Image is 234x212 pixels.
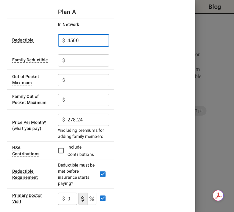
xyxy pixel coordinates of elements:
p: $ [62,77,65,84]
div: Deductible must be met before insurance starts paying? [58,162,96,186]
div: Amount of money you must individually pay from your pocket before the health plan starts to pay. ... [12,38,34,43]
div: Similar to deductible, but applies to your whole family. Once the total money spent by covered by... [12,57,48,63]
div: Sometimes called 'plan cost'. The portion of the plan premium that comes out of your wallet each ... [12,120,46,125]
td: (what you pay) [7,109,53,141]
div: Costs for services from providers who've agreed on prices with your insurance plan. There are oft... [58,22,79,27]
td: *including premiums for adding family members [53,109,114,141]
span: Include Contributions [67,145,94,157]
div: Visit to your primary doctor for general care (also known as a Primary Care Provider, Primary Car... [12,193,42,204]
p: $ [62,57,65,64]
p: $ [62,116,65,124]
div: This option will be 'Yes' for most plans. If your plan details say something to the effect of 'de... [12,169,38,180]
svg: Select if this service charges a copay (or copayment), a set dollar amount (e.g. $30) you pay to ... [79,195,87,203]
svg: Select if this service charges coinsurance, a percentage of the medical expense that you pay to y... [88,195,95,203]
p: $ [62,37,65,44]
button: copayment [78,193,88,205]
div: Sometimes called 'Out of Pocket Limit' or 'Annual Limit'. This is the maximum amount of money tha... [12,74,39,85]
button: coinsurance [87,193,96,205]
div: cost type [78,193,96,205]
div: Similar to Out of Pocket Maximum, but applies to your whole family. This is the maximum amount of... [12,94,46,105]
h6: Plan A [58,7,76,17]
p: $ [62,96,65,104]
p: $ [62,195,65,203]
div: Leave the checkbox empty if you don't what an HSA (Health Savings Account) is. If the insurance p... [12,145,39,156]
